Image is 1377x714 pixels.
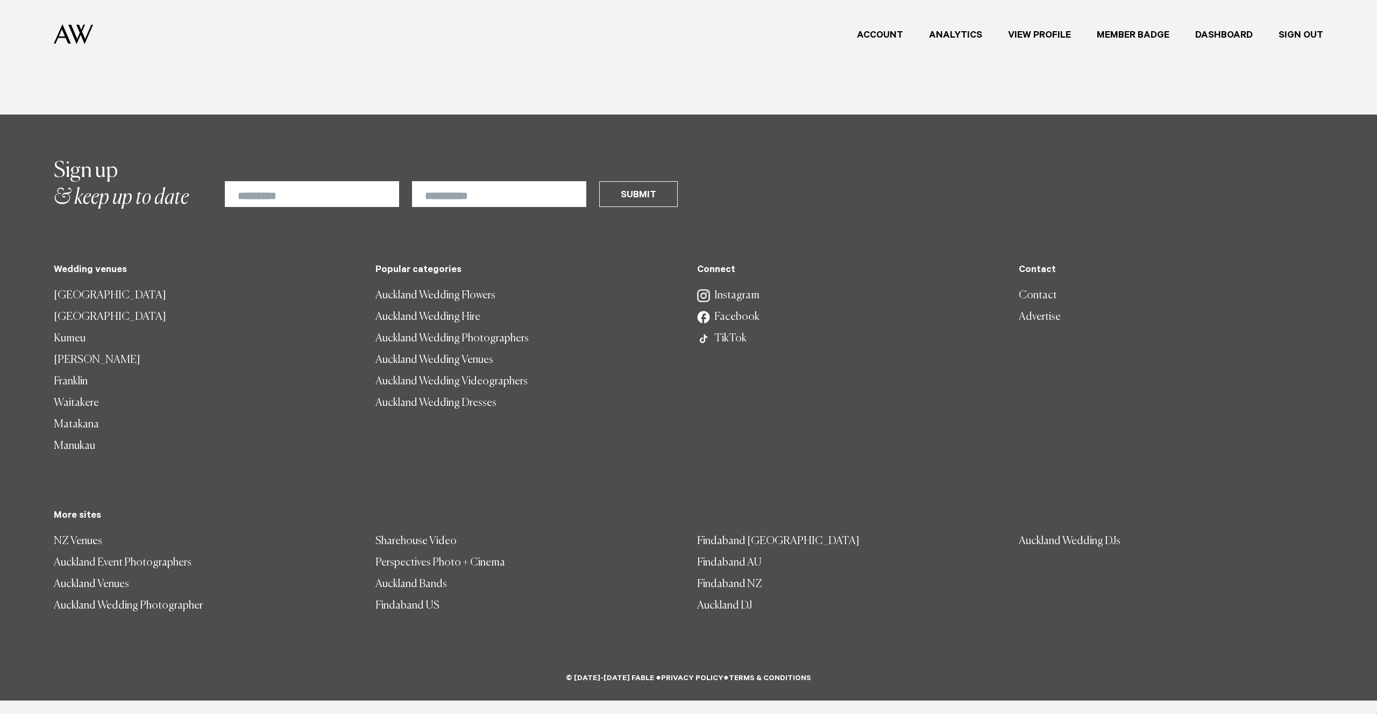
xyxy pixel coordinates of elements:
[375,574,680,595] a: Auckland Bands
[54,24,93,44] img: Auckland Weddings Logo
[1019,306,1323,328] a: Advertise
[661,675,723,683] a: Privacy Policy
[54,328,358,349] a: Kumeu
[916,27,995,42] a: Analytics
[697,531,1002,552] a: Findaband [GEOGRAPHIC_DATA]
[1084,27,1182,42] a: Member Badge
[54,392,358,414] a: Waitakere
[697,574,1002,595] a: Findaband NZ
[54,531,358,552] a: NZ Venues
[375,328,680,349] a: Auckland Wedding Photographers
[54,435,358,457] a: Manukau
[375,349,680,371] a: Auckland Wedding Venues
[54,552,358,574] a: Auckland Event Photographers
[375,285,680,306] a: Auckland Wedding Flowers
[375,265,680,276] h5: Popular categories
[54,158,189,211] h2: & keep up to date
[1019,265,1323,276] h5: Contact
[995,27,1084,42] a: View Profile
[1182,27,1266,42] a: Dashboard
[54,595,358,617] a: Auckland Wedding Photographer
[375,531,680,552] a: Sharehouse Video
[54,265,358,276] h5: Wedding venues
[697,328,1002,349] a: TikTok
[54,414,358,435] a: Matakana
[599,181,678,207] button: Submit
[1266,27,1336,42] a: Sign Out
[697,265,1002,276] h5: Connect
[375,392,680,414] a: Auckland Wedding Dresses
[54,511,1323,522] h5: More sites
[54,306,358,328] a: [GEOGRAPHIC_DATA]
[54,371,358,392] a: Franklin
[54,670,1323,688] h6: © [DATE]-[DATE] FABLE ● ●
[54,160,118,182] span: Sign up
[697,595,1002,617] a: Auckland DJ
[1019,531,1323,552] a: Auckland Wedding DJs
[375,552,680,574] a: Perspectives Photo + Cinema
[375,371,680,392] a: Auckland Wedding Videographers
[729,675,811,683] a: Terms & Conditions
[375,595,680,617] a: Findaband US
[697,306,1002,328] a: Facebook
[697,552,1002,574] a: Findaband AU
[1019,285,1323,306] a: Contact
[54,574,358,595] a: Auckland Venues
[375,306,680,328] a: Auckland Wedding Hire
[844,27,916,42] a: Account
[54,285,358,306] a: [GEOGRAPHIC_DATA]
[54,349,358,371] a: [PERSON_NAME]
[697,285,1002,306] a: Instagram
